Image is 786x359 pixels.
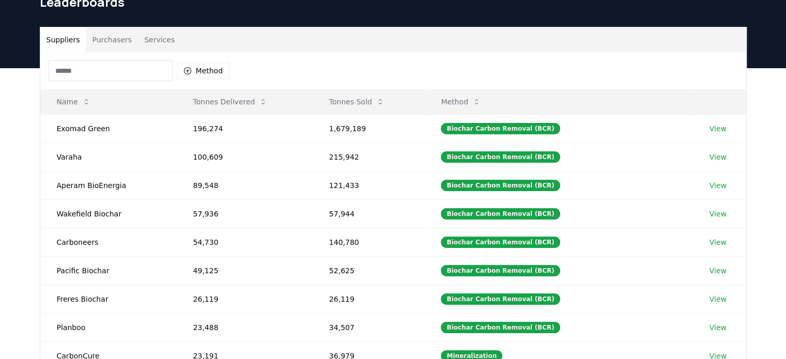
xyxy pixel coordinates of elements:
[40,143,177,171] td: Varaha
[441,180,560,191] div: Biochar Carbon Removal (BCR)
[177,313,313,341] td: 23,488
[313,313,425,341] td: 34,507
[177,256,313,285] td: 49,125
[441,151,560,163] div: Biochar Carbon Removal (BCR)
[40,256,177,285] td: Pacific Biochar
[177,63,230,79] button: Method
[710,266,727,276] a: View
[40,313,177,341] td: Planboo
[313,228,425,256] td: 140,780
[313,285,425,313] td: 26,119
[710,209,727,219] a: View
[177,171,313,199] td: 89,548
[86,27,138,52] button: Purchasers
[441,208,560,220] div: Biochar Carbon Removal (BCR)
[441,293,560,305] div: Biochar Carbon Removal (BCR)
[710,237,727,247] a: View
[313,171,425,199] td: 121,433
[321,91,393,112] button: Tonnes Sold
[441,265,560,276] div: Biochar Carbon Removal (BCR)
[313,256,425,285] td: 52,625
[177,114,313,143] td: 196,274
[177,285,313,313] td: 26,119
[177,143,313,171] td: 100,609
[40,285,177,313] td: Freres Biochar
[177,199,313,228] td: 57,936
[40,228,177,256] td: Carboneers
[40,114,177,143] td: Exomad Green
[40,27,86,52] button: Suppliers
[177,228,313,256] td: 54,730
[441,322,560,333] div: Biochar Carbon Removal (BCR)
[185,91,276,112] button: Tonnes Delivered
[710,123,727,134] a: View
[433,91,489,112] button: Method
[710,322,727,333] a: View
[710,294,727,304] a: View
[710,152,727,162] a: View
[441,123,560,134] div: Biochar Carbon Removal (BCR)
[710,180,727,191] a: View
[138,27,181,52] button: Services
[313,143,425,171] td: 215,942
[313,114,425,143] td: 1,679,189
[49,91,99,112] button: Name
[40,199,177,228] td: Wakefield Biochar
[313,199,425,228] td: 57,944
[40,171,177,199] td: Aperam BioEnergia
[441,237,560,248] div: Biochar Carbon Removal (BCR)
